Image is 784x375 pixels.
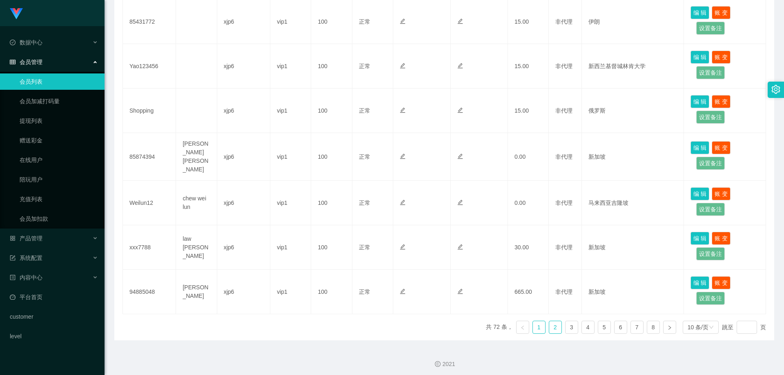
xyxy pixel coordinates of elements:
button: 设置备注 [696,247,725,260]
a: level [10,328,98,344]
span: 系统配置 [10,255,42,261]
td: [PERSON_NAME] [176,270,217,314]
td: xjp6 [217,89,270,133]
a: 1 [533,321,545,333]
td: 新西兰基督城林肯大学 [582,44,684,89]
i: 图标: edit [400,107,405,113]
a: 会员加减打码量 [20,93,98,109]
td: vip1 [270,270,311,314]
i: 图标: check-circle-o [10,40,16,45]
span: 正常 [359,18,370,25]
i: 图标: edit [400,18,405,24]
td: 100 [311,89,352,133]
i: 图标: profile [10,275,16,280]
td: Weilun12 [123,181,176,225]
span: 正常 [359,107,370,114]
i: 图标: appstore-o [10,235,16,241]
button: 设置备注 [696,157,725,170]
td: 100 [311,44,352,89]
i: 图标: edit [457,200,463,205]
button: 编 辑 [690,187,709,200]
span: 会员管理 [10,59,42,65]
i: 图标: edit [457,18,463,24]
td: Yao123456 [123,44,176,89]
li: 上一页 [516,321,529,334]
li: 4 [581,321,595,334]
span: 非代理 [555,18,572,25]
button: 账 变 [712,95,731,108]
td: 100 [311,133,352,181]
span: 非代理 [555,107,572,114]
span: 正常 [359,288,370,295]
td: 新加坡 [582,133,684,181]
td: 新加坡 [582,225,684,270]
button: 编 辑 [690,232,709,245]
li: 8 [647,321,660,334]
a: 7 [631,321,643,333]
i: 图标: edit [457,107,463,113]
button: 账 变 [712,51,731,64]
span: 非代理 [555,200,572,206]
td: 新加坡 [582,270,684,314]
i: 图标: edit [400,63,405,69]
i: 图标: edit [400,288,405,294]
button: 设置备注 [696,111,725,124]
button: 编 辑 [690,276,709,289]
i: 图标: copyright [435,361,441,367]
i: 图标: left [520,325,525,330]
i: 图标: right [667,325,672,330]
td: 0.00 [508,133,549,181]
td: vip1 [270,181,311,225]
td: vip1 [270,225,311,270]
button: 编 辑 [690,95,709,108]
div: 跳至 页 [722,321,766,334]
li: 6 [614,321,627,334]
a: 2 [549,321,561,333]
a: customer [10,308,98,325]
td: chew wei lun [176,181,217,225]
i: 图标: table [10,59,16,65]
td: Shopping [123,89,176,133]
span: 非代理 [555,153,572,160]
li: 7 [630,321,644,334]
td: 15.00 [508,89,549,133]
a: 6 [615,321,627,333]
td: 94885048 [123,270,176,314]
button: 编 辑 [690,51,709,64]
li: 下一页 [663,321,676,334]
img: logo.9652507e.png [10,8,23,20]
span: 正常 [359,200,370,206]
span: 非代理 [555,63,572,69]
button: 编 辑 [690,6,709,19]
i: 图标: setting [771,85,780,94]
span: 正常 [359,244,370,251]
button: 设置备注 [696,66,725,79]
span: 非代理 [555,288,572,295]
i: 图标: edit [457,153,463,159]
span: 正常 [359,63,370,69]
td: 100 [311,225,352,270]
a: 3 [566,321,578,333]
i: 图标: edit [400,200,405,205]
span: 数据中心 [10,39,42,46]
td: 85874394 [123,133,176,181]
span: 正常 [359,153,370,160]
li: 1 [532,321,546,334]
li: 共 72 条， [486,321,512,334]
button: 设置备注 [696,203,725,216]
a: 会员加扣款 [20,211,98,227]
i: 图标: edit [400,244,405,250]
i: 图标: edit [457,288,463,294]
i: 图标: edit [457,63,463,69]
td: [PERSON_NAME] [PERSON_NAME] [176,133,217,181]
td: vip1 [270,89,311,133]
button: 账 变 [712,276,731,289]
td: 15.00 [508,44,549,89]
td: 665.00 [508,270,549,314]
i: 图标: down [709,325,714,331]
a: 8 [647,321,659,333]
a: 5 [598,321,610,333]
td: xjp6 [217,181,270,225]
button: 账 变 [712,6,731,19]
a: 图标: dashboard平台首页 [10,289,98,305]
